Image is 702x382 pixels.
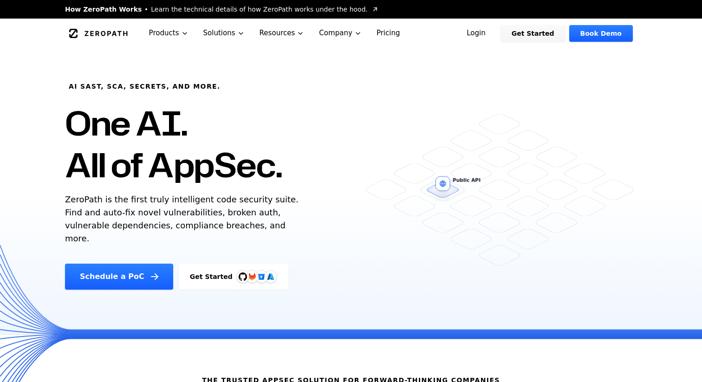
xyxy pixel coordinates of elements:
[243,267,261,286] img: GitLab
[455,25,497,42] a: Login
[369,19,408,48] a: Pricing
[65,5,379,14] a: How ZeroPath WorksLearn the technical details of how ZeroPath works under the hood.
[500,25,565,42] a: Get Started
[151,5,368,14] span: Learn the technical details of how ZeroPath works under the hood.
[252,19,312,48] button: Resources
[196,19,252,48] button: Solutions
[65,193,303,245] p: ZeroPath is the first truly intelligent code security suite. Find and auto-fix novel vulnerabilit...
[179,264,288,290] a: Get StartedGitHubGitLabAzure
[267,273,274,280] img: Azure
[65,264,173,290] a: Schedule a PoC
[54,19,648,48] nav: Global
[65,102,282,186] h1: One AI. All of AppSec.
[569,25,633,42] a: Book Demo
[142,19,196,48] button: Products
[239,272,247,281] img: GitHub
[69,82,221,91] h6: AI SAST, SCA, Secrets, and more.
[256,272,266,282] svg: Bitbucket
[312,19,369,48] button: Company
[65,5,142,14] span: How ZeroPath Works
